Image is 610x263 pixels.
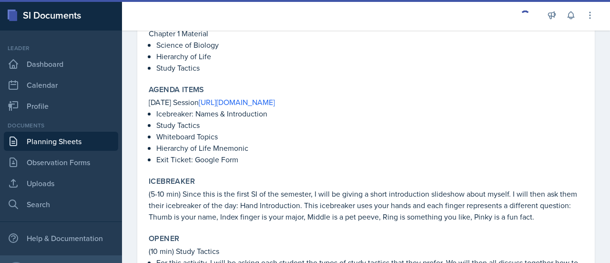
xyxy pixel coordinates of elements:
a: Dashboard [4,54,118,74]
a: Profile [4,96,118,116]
label: Icebreaker [149,177,195,186]
label: Agenda items [149,85,204,95]
p: Science of Biology [156,39,583,51]
p: (5-10 min) Since this is the first SI of the semester, I will be giving a short introduction slid... [149,188,583,222]
a: Uploads [4,174,118,193]
div: Help & Documentation [4,229,118,248]
p: Icebreaker: Names & Introduction [156,108,583,119]
div: Leader [4,44,118,53]
p: Chapter 1 Material [149,28,583,39]
p: Study Tactics [156,62,583,74]
p: Exit Ticket: Google Form [156,154,583,165]
p: Whiteboard Topics [156,131,583,142]
a: Search [4,195,118,214]
a: [URL][DOMAIN_NAME] [199,97,275,107]
p: Study Tactics [156,119,583,131]
p: (10 min) Study Tactics [149,245,583,257]
div: Documents [4,121,118,130]
a: Planning Sheets [4,132,118,151]
p: [DATE] Session [149,96,583,108]
p: Hierarchy of Life Mnemonic [156,142,583,154]
p: Hierarchy of Life [156,51,583,62]
a: Calendar [4,75,118,95]
a: Observation Forms [4,153,118,172]
label: Opener [149,234,179,243]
